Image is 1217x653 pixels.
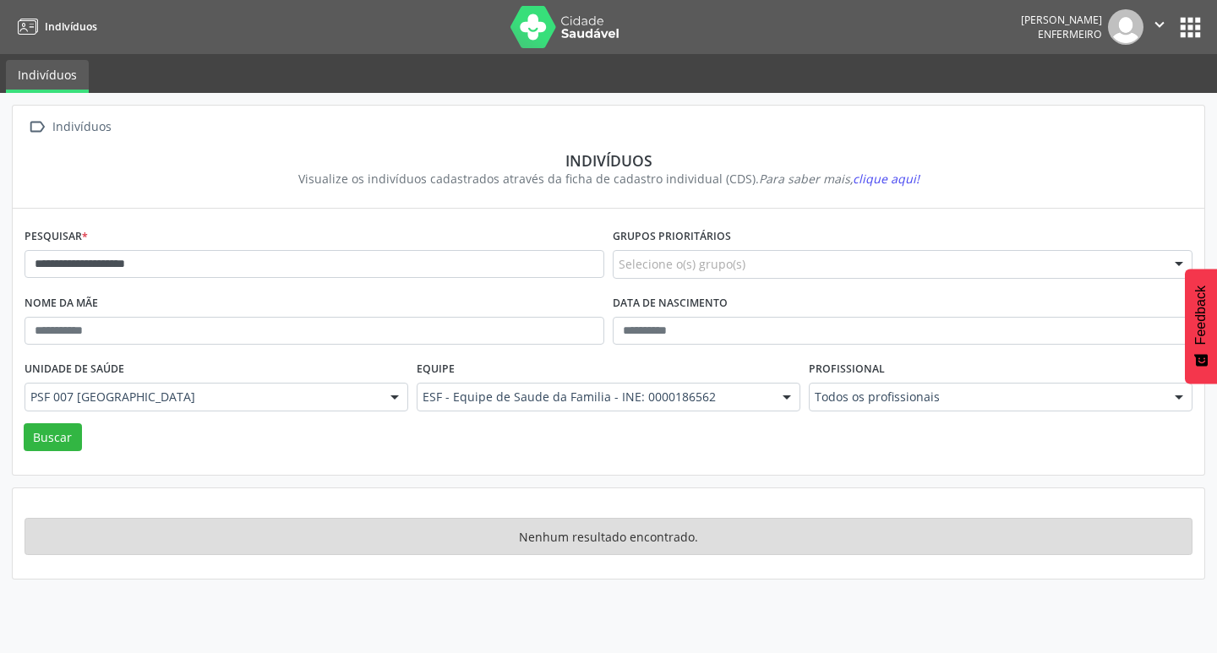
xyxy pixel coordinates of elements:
[25,356,124,383] label: Unidade de saúde
[423,389,766,405] span: ESF - Equipe de Saude da Familia - INE: 0000186562
[1193,286,1209,345] span: Feedback
[36,151,1181,170] div: Indivíduos
[1021,13,1102,27] div: [PERSON_NAME]
[25,518,1192,555] div: Nenhum resultado encontrado.
[417,356,455,383] label: Equipe
[49,115,114,139] div: Indivíduos
[12,13,97,41] a: Indivíduos
[1038,27,1102,41] span: Enfermeiro
[815,389,1158,405] span: Todos os profissionais
[853,171,920,187] span: clique aqui!
[1176,13,1205,42] button: apps
[759,171,920,187] i: Para saber mais,
[25,115,49,139] i: 
[25,224,88,250] label: Pesquisar
[1108,9,1143,45] img: img
[6,60,89,93] a: Indivíduos
[36,170,1181,188] div: Visualize os indivíduos cadastrados através da ficha de cadastro individual (CDS).
[1150,15,1169,34] i: 
[25,291,98,317] label: Nome da mãe
[613,224,731,250] label: Grupos prioritários
[45,19,97,34] span: Indivíduos
[24,423,82,452] button: Buscar
[30,389,374,405] span: PSF 007 [GEOGRAPHIC_DATA]
[1185,269,1217,384] button: Feedback - Mostrar pesquisa
[613,291,728,317] label: Data de nascimento
[1143,9,1176,45] button: 
[25,115,114,139] a:  Indivíduos
[619,255,745,273] span: Selecione o(s) grupo(s)
[809,356,885,383] label: Profissional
